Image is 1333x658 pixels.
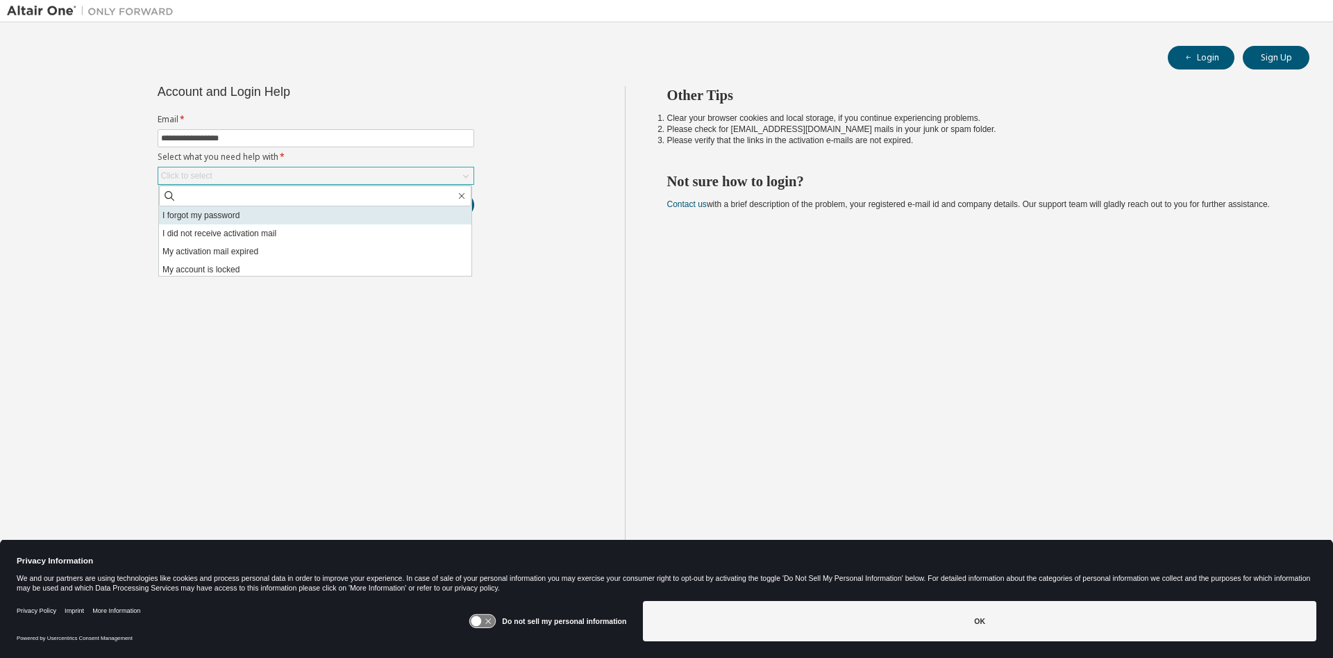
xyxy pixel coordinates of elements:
div: Click to select [158,167,473,184]
div: Account and Login Help [158,86,411,97]
img: Altair One [7,4,181,18]
h2: Other Tips [667,86,1285,104]
label: Select what you need help with [158,151,474,163]
label: Email [158,114,474,125]
a: Contact us [667,199,707,209]
button: Sign Up [1243,46,1309,69]
li: Clear your browser cookies and local storage, if you continue experiencing problems. [667,113,1285,124]
li: Please verify that the links in the activation e-mails are not expired. [667,135,1285,146]
h2: Not sure how to login? [667,172,1285,190]
div: Click to select [161,170,212,181]
li: I forgot my password [159,206,471,224]
li: Please check for [EMAIL_ADDRESS][DOMAIN_NAME] mails in your junk or spam folder. [667,124,1285,135]
button: Login [1168,46,1234,69]
span: with a brief description of the problem, your registered e-mail id and company details. Our suppo... [667,199,1270,209]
